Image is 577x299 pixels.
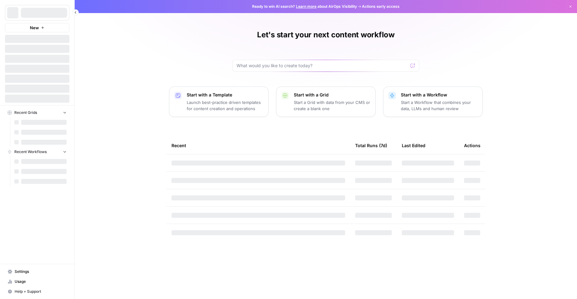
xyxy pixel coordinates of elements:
[401,99,477,112] p: Start a Workflow that combines your data, LLMs and human review
[464,137,481,154] div: Actions
[15,279,67,284] span: Usage
[237,63,408,69] input: What would you like to create today?
[296,4,317,9] a: Learn more
[14,110,37,115] span: Recent Grids
[30,25,39,31] span: New
[171,137,345,154] div: Recent
[5,287,69,297] button: Help + Support
[169,86,269,117] button: Start with a TemplateLaunch best-practice driven templates for content creation and operations
[401,92,477,98] p: Start with a Workflow
[294,99,370,112] p: Start a Grid with data from your CMS or create a blank one
[5,108,69,117] button: Recent Grids
[362,4,400,9] span: Actions early access
[5,147,69,157] button: Recent Workflows
[5,23,69,32] button: New
[5,267,69,277] a: Settings
[187,92,263,98] p: Start with a Template
[276,86,376,117] button: Start with a GridStart a Grid with data from your CMS or create a blank one
[257,30,395,40] h1: Let's start your next content workflow
[5,277,69,287] a: Usage
[15,269,67,274] span: Settings
[383,86,483,117] button: Start with a WorkflowStart a Workflow that combines your data, LLMs and human review
[252,4,357,9] span: Ready to win AI search? about AirOps Visibility
[14,149,47,155] span: Recent Workflows
[187,99,263,112] p: Launch best-practice driven templates for content creation and operations
[15,289,67,294] span: Help + Support
[402,137,425,154] div: Last Edited
[294,92,370,98] p: Start with a Grid
[355,137,387,154] div: Total Runs (7d)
